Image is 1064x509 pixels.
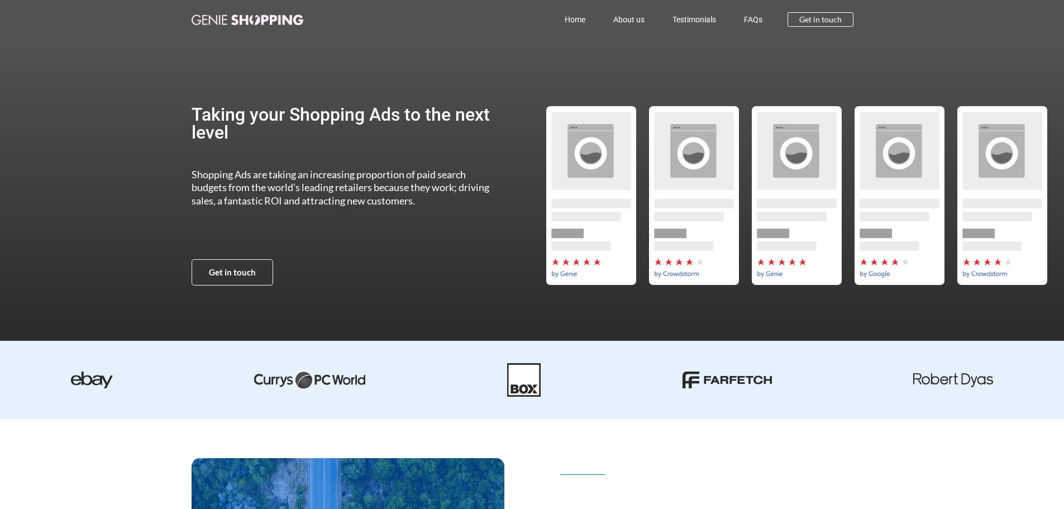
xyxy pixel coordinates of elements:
[192,15,303,25] img: genie-shopping-logo
[352,7,777,32] nav: Menu
[209,268,256,277] span: Get in touch
[951,106,1053,285] div: 5 / 5
[192,259,273,286] a: Get in touch
[913,373,993,387] img: robert dyas
[951,106,1053,285] div: by-crowdstorm
[540,106,642,285] div: 1 / 5
[730,7,776,32] a: FAQs
[599,7,659,32] a: About us
[192,106,500,141] h2: Taking your Shopping Ads to the next level
[192,168,489,207] span: Shopping Ads are taking an increasing proportion of paid search budgets from the world’s leading ...
[642,106,745,285] div: by-crowdstorm
[540,106,1053,285] div: Slides
[551,7,599,32] a: Home
[745,106,848,285] div: by-genie
[848,106,951,285] div: 4 / 5
[659,7,730,32] a: Testimonials
[540,106,642,285] div: by-genie
[788,12,853,27] a: Get in touch
[799,16,842,23] span: Get in touch
[71,372,113,388] img: ebay-dark
[683,372,772,388] img: farfetch-01
[642,106,745,285] div: 2 / 5
[507,363,541,397] img: Box-01
[745,106,848,285] div: 3 / 5
[848,106,951,285] div: by-google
